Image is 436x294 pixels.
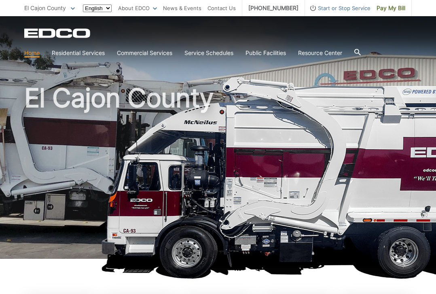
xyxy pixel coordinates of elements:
a: Service Schedules [184,49,233,57]
span: Pay My Bill [377,4,405,13]
a: Resource Center [298,49,342,57]
a: EDCD logo. Return to the homepage. [24,28,91,38]
a: Public Facilities [246,49,286,57]
span: El Cajon County [24,4,66,11]
select: Select a language [83,4,112,12]
a: About EDCO [118,4,157,13]
h1: El Cajon County [24,85,412,262]
a: Contact Us [207,4,236,13]
a: Commercial Services [117,49,172,57]
a: Residential Services [52,49,105,57]
a: Home [24,49,40,57]
a: News & Events [163,4,201,13]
